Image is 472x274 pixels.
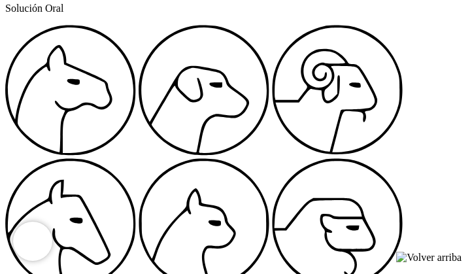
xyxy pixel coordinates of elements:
[272,25,403,156] img: 27
[13,222,52,261] iframe: Brevo live chat
[396,252,462,264] img: Volver arriba
[139,25,269,156] img: 26
[5,25,136,156] img: 25
[5,3,467,14] p: Solución Oral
